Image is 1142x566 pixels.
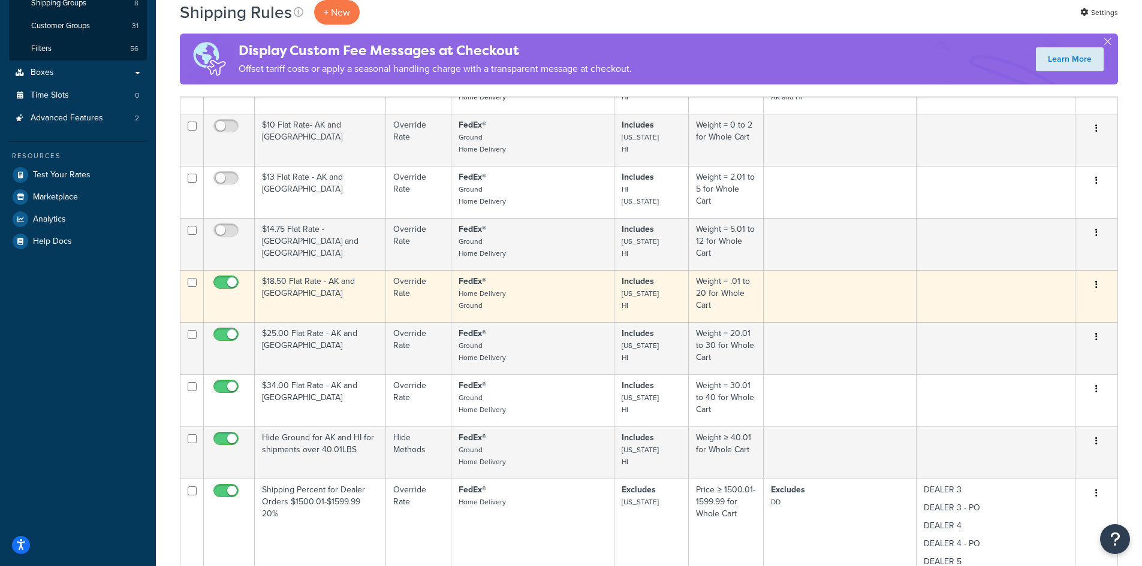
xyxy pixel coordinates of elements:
small: [US_STATE] [622,497,659,507]
a: Test Your Rates [9,164,147,186]
small: Home Delivery [459,497,506,507]
a: Filters 56 [9,38,147,60]
td: Override Rate [386,270,451,322]
span: Test Your Rates [33,170,91,180]
strong: Excludes [622,483,656,496]
span: Time Slots [31,90,69,101]
td: Override Rate [386,218,451,270]
small: Home Delivery Ground [459,288,506,311]
a: Boxes [9,62,147,84]
span: Advanced Features [31,113,103,123]
span: 0 [135,90,139,101]
span: 2 [135,113,139,123]
td: Override Rate [386,166,451,218]
td: Weight = 0 to 2 for Whole Cart [689,114,764,166]
td: Override Rate [386,374,451,426]
strong: FedEx® [459,119,486,131]
img: duties-banner-06bc72dcb5fe05cb3f9472aba00be2ae8eb53ab6f0d8bb03d382ba314ac3c341.png [180,34,239,84]
small: Ground Home Delivery [459,236,506,259]
a: Learn More [1036,47,1104,71]
span: Analytics [33,214,66,225]
a: Settings [1080,4,1118,21]
td: Hide Methods [386,426,451,479]
td: Weight = .01 to 20 for Whole Cart [689,270,764,322]
small: Ground Home Delivery [459,340,506,363]
p: DEALER 4 [924,520,1068,532]
a: Customer Groups 31 [9,15,147,37]
strong: FedEx® [459,431,486,444]
button: Open Resource Center [1100,524,1130,554]
td: $25.00 Flat Rate - AK and [GEOGRAPHIC_DATA] [255,322,386,374]
small: DD [771,497,781,507]
td: Weight = 5.01 to 12 for Whole Cart [689,218,764,270]
h1: Shipping Rules [180,1,292,24]
strong: Includes [622,171,654,183]
strong: Includes [622,119,654,131]
div: Resources [9,151,147,161]
strong: Includes [622,327,654,340]
span: Customer Groups [31,21,90,31]
a: Advanced Features 2 [9,107,147,129]
small: [US_STATE] HI [622,392,659,415]
strong: FedEx® [459,483,486,496]
li: Customer Groups [9,15,147,37]
span: 56 [130,44,138,54]
td: Weight = 2.01 to 5 for Whole Cart [689,166,764,218]
small: [US_STATE] HI [622,340,659,363]
small: [US_STATE] HI [622,236,659,259]
a: Help Docs [9,231,147,252]
small: HI [US_STATE] [622,184,659,207]
a: Time Slots 0 [9,84,147,107]
strong: Excludes [771,483,805,496]
strong: FedEx® [459,327,486,340]
small: Ground Home Delivery [459,444,506,467]
td: Override Rate [386,114,451,166]
a: Marketplace [9,186,147,208]
td: $14.75 Flat Rate - [GEOGRAPHIC_DATA] and [GEOGRAPHIC_DATA] [255,218,386,270]
span: Help Docs [33,237,72,247]
small: [US_STATE] HI [622,444,659,467]
strong: FedEx® [459,275,486,287]
span: Marketplace [33,192,78,202]
td: Weight = 30.01 to 40 for Whole Cart [689,374,764,426]
td: Override Rate [386,322,451,374]
p: DEALER 4 - PO [924,538,1068,550]
small: Ground Home Delivery [459,184,506,207]
td: $13 Flat Rate - AK and [GEOGRAPHIC_DATA] [255,166,386,218]
p: DEALER 3 - PO [924,502,1068,514]
strong: Includes [622,275,654,287]
li: Filters [9,38,147,60]
span: 31 [132,21,138,31]
p: Offset tariff costs or apply a seasonal handling charge with a transparent message at checkout. [239,60,632,77]
strong: FedEx® [459,171,486,183]
h4: Display Custom Fee Messages at Checkout [239,41,632,60]
small: [US_STATE] HI [622,288,659,311]
span: Filters [31,44,52,54]
td: Hide Ground for AK and HI for shipments over 40.01LBS [255,426,386,479]
strong: FedEx® [459,379,486,392]
td: $18.50 Flat Rate - AK and [GEOGRAPHIC_DATA] [255,270,386,322]
td: Weight = 20.01 to 30 for Whole Cart [689,322,764,374]
strong: FedEx® [459,223,486,235]
strong: Includes [622,431,654,444]
strong: Includes [622,379,654,392]
li: Advanced Features [9,107,147,129]
td: $10 Flat Rate- AK and [GEOGRAPHIC_DATA] [255,114,386,166]
li: Time Slots [9,84,147,107]
small: Ground Home Delivery [459,132,506,155]
td: Weight ≥ 40.01 for Whole Cart [689,426,764,479]
small: Ground Home Delivery [459,392,506,415]
small: [US_STATE] HI [622,132,659,155]
span: Boxes [31,68,54,78]
a: Analytics [9,208,147,230]
strong: Includes [622,223,654,235]
td: $34.00 Flat Rate - AK and [GEOGRAPHIC_DATA] [255,374,386,426]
